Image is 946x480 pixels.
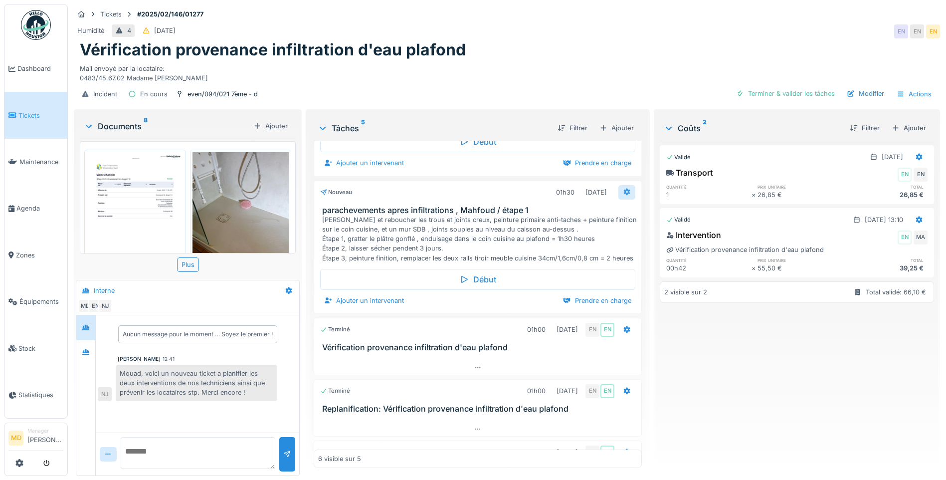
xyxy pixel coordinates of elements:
span: Tickets [18,111,63,120]
div: Terminer & valider les tâches [732,87,839,100]
div: MA [914,231,928,244]
div: Tâches [318,122,550,134]
div: Prendre en charge [559,156,635,170]
h6: prix unitaire [757,257,842,263]
div: even/094/021 7ème - d [188,89,258,99]
div: Documents [84,120,249,132]
div: 6 visible sur 5 [318,454,361,464]
div: Transport [666,167,713,179]
div: En cours [140,89,168,99]
div: 26,85 € [843,190,928,200]
div: Vérification provenance infiltration d'eau plafond [666,245,824,254]
img: ts947bfz7u641smo7u9swqb1zigk [192,152,289,281]
div: [DATE] 13:10 [865,215,903,225]
div: [PERSON_NAME] [118,355,161,363]
span: Zones [16,250,63,260]
div: 39,25 € [843,263,928,273]
h3: Replanification: Vérification provenance infiltration d'eau plafond [322,404,637,414]
div: EN [898,231,912,244]
a: Dashboard [4,45,67,92]
div: Validé [666,153,691,162]
div: Filtrer [846,121,884,135]
span: Agenda [16,204,63,213]
a: Équipements [4,278,67,325]
div: Mail envoyé par la locataire: 0483/45.67.02 Madame [PERSON_NAME] [80,60,934,83]
div: NJ [98,387,112,401]
div: Terminé [320,387,350,395]
div: Validé [666,216,691,224]
div: Ajouter [249,119,292,133]
div: 26,85 € [757,190,842,200]
div: 01h00 [527,325,546,334]
div: EN [585,446,599,460]
div: Coûts [664,122,842,134]
div: [DATE] [557,448,578,457]
sup: 8 [144,120,148,132]
strong: #2025/02/146/01277 [133,9,207,19]
div: Incident [93,89,117,99]
span: Équipements [19,297,63,306]
div: EN [894,24,908,38]
div: 00h42 [666,263,751,273]
a: Maintenance [4,139,67,185]
img: Badge_color-CXgf-gQk.svg [21,10,51,40]
div: 4 [127,26,131,35]
img: xmcs4v4x16k8hfis8vh7dv3zujs8 [87,152,184,289]
h3: parachevements apres infiltrations , Mahfoud / étape 1 [322,206,637,215]
div: 1 [666,190,751,200]
div: Ajouter [595,121,638,135]
div: EN [585,323,599,337]
div: 2 visible sur 2 [664,287,707,297]
span: Statistiques [18,390,63,400]
a: Statistiques [4,372,67,418]
h3: Vérification provenance infiltration d'eau plafond [322,343,637,352]
div: Nouveau [320,188,352,197]
a: Agenda [4,185,67,232]
div: EN [898,168,912,182]
div: [DATE] [154,26,176,35]
h1: Vérification provenance infiltration d'eau plafond [80,40,466,59]
div: Intervention [666,229,721,241]
li: MD [8,431,23,446]
a: Tickets [4,92,67,138]
a: Stock [4,325,67,371]
div: [DATE] [557,386,578,396]
sup: 2 [703,122,707,134]
div: Tickets [100,9,122,19]
div: 55,50 € [757,263,842,273]
div: Plus [177,257,199,272]
div: Total validé: 66,10 € [866,287,926,297]
div: Ajouter [888,121,930,135]
span: Stock [18,344,63,353]
div: Terminé [320,449,350,457]
div: EN [585,384,599,398]
div: Interne [94,286,115,295]
h6: quantité [666,257,751,263]
sup: 5 [361,122,365,134]
div: EN [914,168,928,182]
div: [DATE] [882,152,903,162]
div: Début [320,131,635,152]
div: Manager [27,427,63,435]
div: Filtrer [554,121,591,135]
div: EN [600,446,614,460]
div: NJ [98,299,112,313]
div: EN [88,299,102,313]
div: Terminé [320,325,350,334]
div: Début [320,269,635,290]
li: [PERSON_NAME] [27,427,63,449]
div: Modifier [843,87,888,100]
h6: total [843,257,928,263]
div: EN [926,24,940,38]
div: Humidité [77,26,104,35]
div: × [752,190,758,200]
div: Prendre en charge [559,294,635,307]
div: 01h00 [527,386,546,396]
div: Ajouter un intervenant [320,294,408,307]
a: MD Manager[PERSON_NAME] [8,427,63,451]
span: Maintenance [19,157,63,167]
div: Mouad, voici un nouveau ticket a planifier les deux interventions de nos techniciens ainsi que pr... [116,365,277,402]
div: EN [600,323,614,337]
div: EN [910,24,924,38]
div: MD [78,299,92,313]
